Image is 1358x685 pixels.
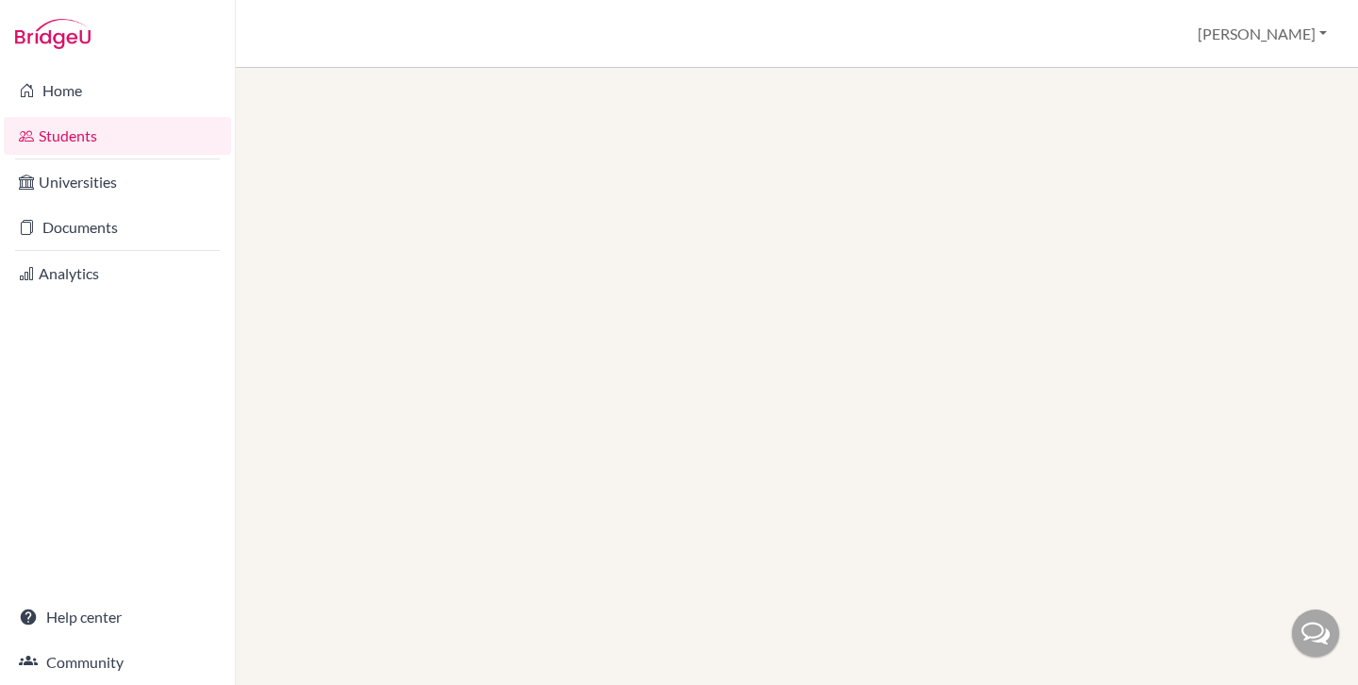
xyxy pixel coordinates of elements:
[15,19,91,49] img: Bridge-U
[4,255,231,292] a: Analytics
[4,643,231,681] a: Community
[1189,16,1335,52] button: [PERSON_NAME]
[4,72,231,109] a: Home
[4,163,231,201] a: Universities
[4,117,231,155] a: Students
[4,209,231,246] a: Documents
[4,598,231,636] a: Help center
